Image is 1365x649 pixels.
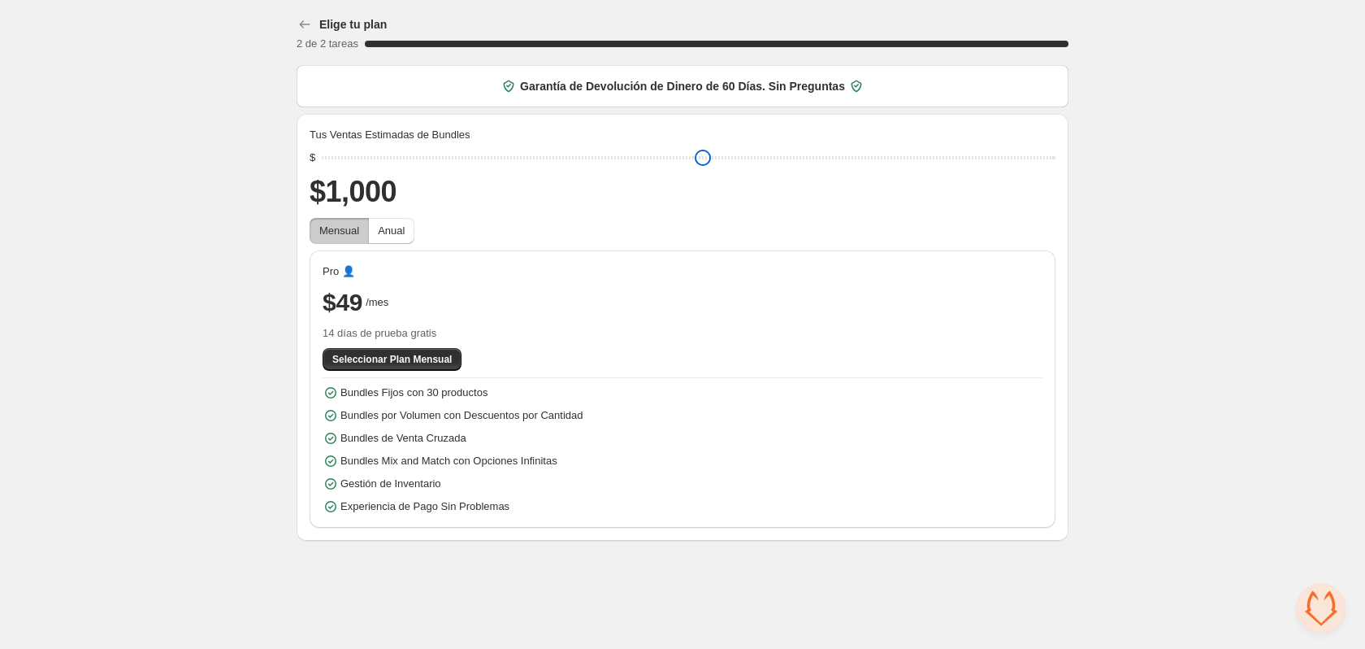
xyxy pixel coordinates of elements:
span: Experiencia de Pago Sin Problemas [340,499,509,515]
span: Anual [378,224,405,237]
span: Bundles de Venta Cruzada [340,430,466,446]
span: Bundles por Volumen con Descuentos por Cantidad [340,407,583,424]
span: 2 de 2 tareas [297,37,358,50]
span: 14 días de prueba gratis [323,325,1042,342]
div: $ [310,150,315,166]
span: Bundles Fijos con 30 productos [340,385,487,401]
span: Pro 👤 [323,264,355,280]
span: Garantía de Devolución de Dinero de 60 Días. Sin Preguntas [520,78,845,94]
span: Gestión de Inventario [340,476,441,492]
button: Anual [368,218,414,244]
button: Mensual [310,218,369,244]
button: Seleccionar Plan Mensual [323,348,461,371]
span: Seleccionar Plan Mensual [332,353,452,366]
span: /mes [366,294,388,311]
span: $49 [323,286,362,319]
span: Mensual [319,224,359,237]
h2: $1,000 [310,172,1055,211]
a: Chat abierto [1297,584,1345,633]
span: Bundles Mix and Match con Opciones Infinitas [340,453,557,469]
span: Tus Ventas Estimadas de Bundles [310,127,470,143]
h3: Elige tu plan [319,16,387,33]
